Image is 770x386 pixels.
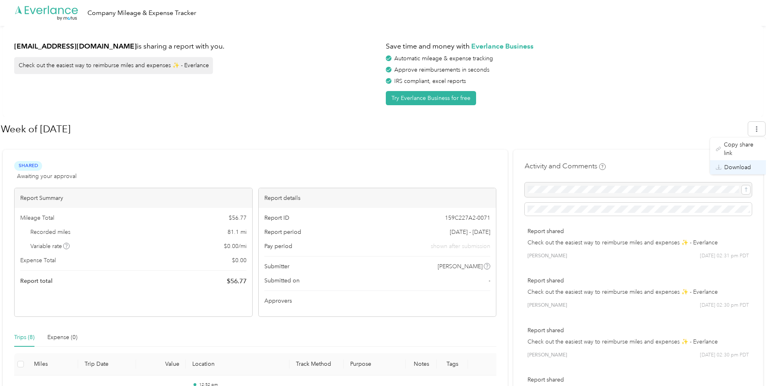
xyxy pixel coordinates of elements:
[228,228,247,236] span: 81.1 mi
[394,55,493,62] span: Automatic mileage & expense tracking
[264,262,289,271] span: Submitter
[344,353,406,375] th: Purpose
[264,297,292,305] span: Approvers
[437,353,468,375] th: Tags
[700,352,749,359] span: [DATE] 02:30 pm PDT
[264,214,289,222] span: Report ID
[87,8,196,18] div: Company Mileage & Expense Tracker
[528,352,567,359] span: [PERSON_NAME]
[17,172,77,180] span: Awaiting your approval
[264,228,301,236] span: Report period
[136,353,186,375] th: Value
[229,214,247,222] span: $ 56.77
[450,228,490,236] span: [DATE] - [DATE]
[700,302,749,309] span: [DATE] 02:30 pm PDT
[30,228,70,236] span: Recorded miles
[471,42,534,50] strong: Everlance Business
[528,375,749,384] p: Report shared
[14,333,34,342] div: Trips (8)
[30,242,70,250] span: Variable rate
[232,256,247,265] span: $ 0.00
[289,353,343,375] th: Track Method
[186,353,289,375] th: Location
[528,276,749,285] p: Report shared
[1,119,742,139] h1: Week of July 21 2025
[394,66,489,73] span: Approve reimbursements in seconds
[528,227,749,235] p: Report shared
[14,57,213,74] div: Check out the easiest way to reimburse miles and expenses ✨ - Everlance
[724,163,751,172] span: Download
[264,276,300,285] span: Submitted on
[386,91,476,105] button: Try Everlance Business for free
[528,252,567,260] span: [PERSON_NAME]
[47,333,77,342] div: Expense (0)
[78,353,136,375] th: Trip Date
[20,277,53,285] span: Report total
[528,288,749,296] p: Check out the easiest way to reimburse miles and expenses ✨ - Everlance
[724,140,760,157] span: Copy share link
[525,161,606,171] h4: Activity and Comments
[264,242,292,250] span: Pay period
[528,302,567,309] span: [PERSON_NAME]
[227,276,247,286] span: $ 56.77
[431,242,490,250] span: shown after submission
[445,214,490,222] span: 159C227A2-0071
[528,326,749,335] p: Report shared
[700,252,749,260] span: [DATE] 02:31 pm PDT
[406,353,437,375] th: Notes
[394,78,466,85] span: IRS compliant, excel reports
[20,256,56,265] span: Expense Total
[20,214,54,222] span: Mileage Total
[14,41,380,51] h1: is sharing a report with you.
[528,337,749,346] p: Check out the easiest way to reimburse miles and expenses ✨ - Everlance
[28,353,78,375] th: Miles
[489,276,490,285] span: -
[14,161,42,170] span: Shared
[15,188,252,208] div: Report Summary
[224,242,247,250] span: $ 0.00 / mi
[528,238,749,247] p: Check out the easiest way to reimburse miles and expenses ✨ - Everlance
[386,41,752,51] h1: Save time and money with
[438,262,483,271] span: [PERSON_NAME]
[259,188,496,208] div: Report details
[14,42,137,50] strong: [EMAIL_ADDRESS][DOMAIN_NAME]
